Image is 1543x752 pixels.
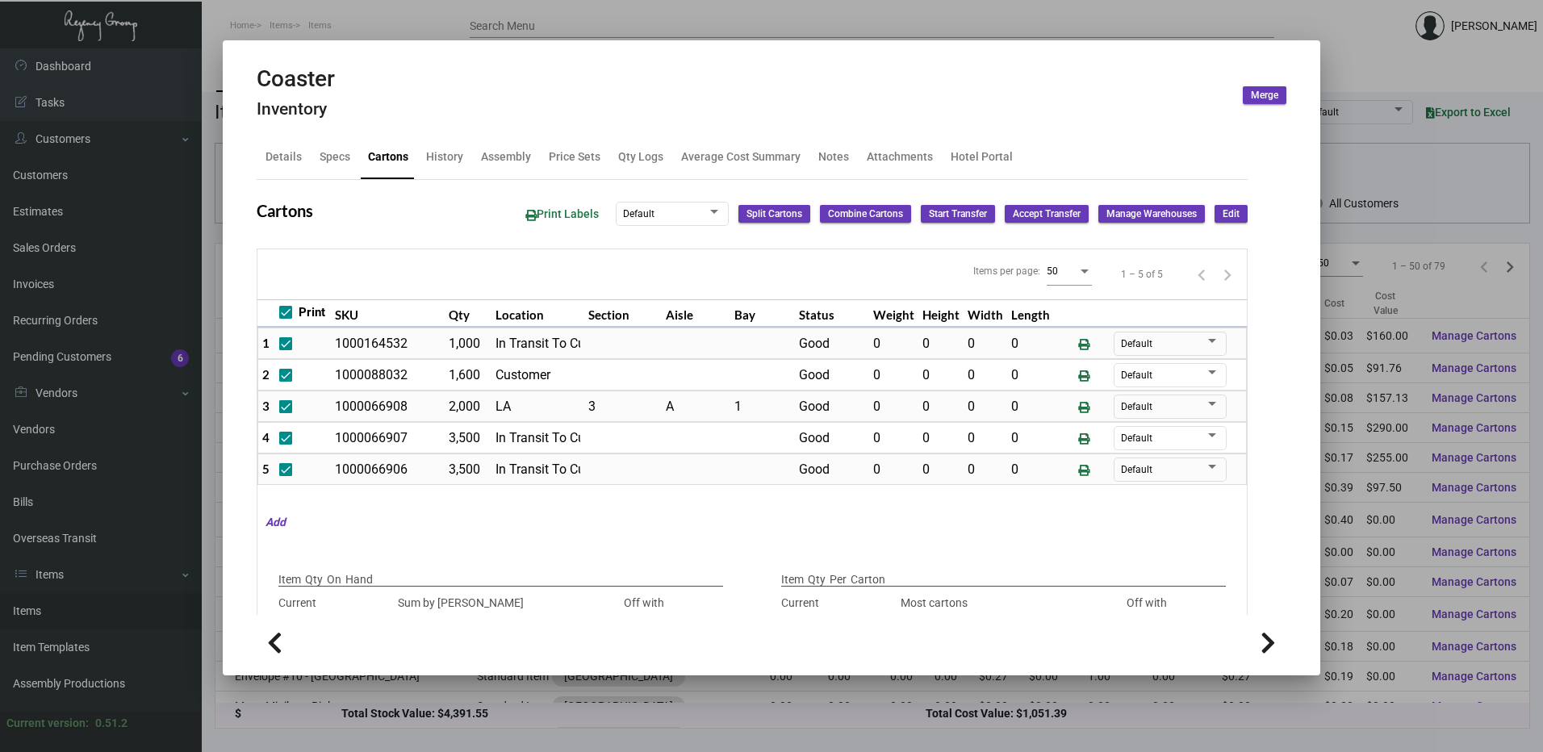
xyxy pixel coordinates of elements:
[781,571,804,588] p: Item
[973,264,1040,278] div: Items per page:
[738,205,810,223] button: Split Cartons
[921,205,995,223] button: Start Transfer
[808,571,826,588] p: Qty
[830,571,847,588] p: Per
[331,299,445,328] th: SKU
[525,207,599,220] span: Print Labels
[951,148,1013,165] div: Hotel Portal
[730,299,795,328] th: Bay
[305,571,323,588] p: Qty
[818,148,849,165] div: Notes
[1007,299,1054,328] th: Length
[1106,207,1197,221] span: Manage Warehouses
[278,595,390,629] div: Current
[1223,207,1240,221] span: Edit
[95,715,128,732] div: 0.51.2
[1121,464,1152,475] span: Default
[1243,86,1286,104] button: Merge
[257,99,335,119] h4: Inventory
[929,207,987,221] span: Start Transfer
[481,148,531,165] div: Assembly
[257,65,335,93] h2: Coaster
[618,148,663,165] div: Qty Logs
[257,514,286,531] mat-hint: Add
[781,595,893,629] div: Current
[549,148,600,165] div: Price Sets
[867,148,933,165] div: Attachments
[746,207,802,221] span: Split Cartons
[1098,205,1205,223] button: Manage Warehouses
[901,595,1083,629] div: Most cartons
[1121,338,1152,349] span: Default
[262,399,270,413] span: 3
[445,299,491,328] th: Qty
[299,303,325,322] span: Print
[584,299,662,328] th: Section
[795,299,869,328] th: Status
[398,595,580,629] div: Sum by [PERSON_NAME]
[1251,89,1278,102] span: Merge
[368,148,408,165] div: Cartons
[262,430,270,445] span: 4
[327,571,341,588] p: On
[828,207,903,221] span: Combine Cartons
[257,201,313,220] h2: Cartons
[1215,205,1248,223] button: Edit
[266,148,302,165] div: Details
[320,148,350,165] div: Specs
[426,148,463,165] div: History
[345,571,373,588] p: Hand
[1121,432,1152,444] span: Default
[681,148,801,165] div: Average Cost Summary
[262,367,270,382] span: 2
[964,299,1007,328] th: Width
[662,299,730,328] th: Aisle
[262,462,270,476] span: 5
[1189,261,1215,287] button: Previous page
[623,208,654,219] span: Default
[1091,595,1202,629] div: Off with
[1005,205,1089,223] button: Accept Transfer
[1215,261,1240,287] button: Next page
[491,299,584,328] th: Location
[512,199,612,229] button: Print Labels
[869,299,918,328] th: Weight
[1047,265,1058,277] span: 50
[1121,401,1152,412] span: Default
[588,595,700,629] div: Off with
[278,571,301,588] p: Item
[1121,370,1152,381] span: Default
[1013,207,1081,221] span: Accept Transfer
[1121,267,1163,282] div: 1 – 5 of 5
[820,205,911,223] button: Combine Cartons
[6,715,89,732] div: Current version:
[262,336,270,350] span: 1
[1047,265,1092,278] mat-select: Items per page:
[851,571,885,588] p: Carton
[918,299,964,328] th: Height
